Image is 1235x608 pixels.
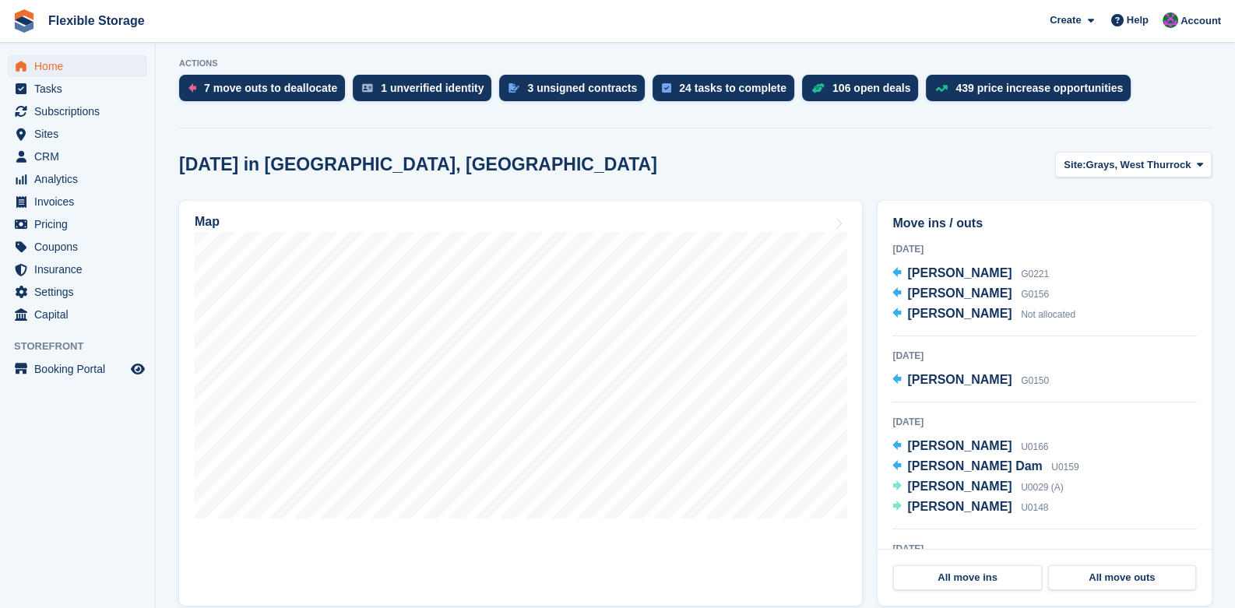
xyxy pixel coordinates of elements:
[34,304,128,325] span: Capital
[527,82,637,94] div: 3 unsigned contracts
[8,146,147,167] a: menu
[8,281,147,303] a: menu
[34,258,128,280] span: Insurance
[195,215,220,229] h2: Map
[34,55,128,77] span: Home
[179,154,657,175] h2: [DATE] in [GEOGRAPHIC_DATA], [GEOGRAPHIC_DATA]
[34,100,128,122] span: Subscriptions
[353,75,499,109] a: 1 unverified identity
[34,123,128,145] span: Sites
[907,480,1012,493] span: [PERSON_NAME]
[892,437,1048,457] a: [PERSON_NAME] U0166
[907,286,1012,300] span: [PERSON_NAME]
[679,82,786,94] div: 24 tasks to complete
[8,55,147,77] a: menu
[892,415,1197,429] div: [DATE]
[8,78,147,100] a: menu
[1021,309,1075,320] span: Not allocated
[892,497,1048,518] a: [PERSON_NAME] U0148
[8,123,147,145] a: menu
[179,75,353,109] a: 7 move outs to deallocate
[8,213,147,235] a: menu
[8,258,147,280] a: menu
[1021,482,1064,493] span: U0029 (A)
[1048,565,1196,590] a: All move outs
[1127,12,1149,28] span: Help
[893,565,1041,590] a: All move ins
[907,266,1012,279] span: [PERSON_NAME]
[508,83,519,93] img: contract_signature_icon-13c848040528278c33f63329250d36e43548de30e8caae1d1a13099fd9432cc5.svg
[892,542,1197,556] div: [DATE]
[892,264,1049,284] a: [PERSON_NAME] G0221
[128,360,147,378] a: Preview store
[34,213,128,235] span: Pricing
[811,83,825,93] img: deal-1b604bf984904fb50ccaf53a9ad4b4a5d6e5aea283cecdc64d6e3604feb123c2.svg
[892,284,1049,304] a: [PERSON_NAME] G0156
[892,304,1075,325] a: [PERSON_NAME] Not allocated
[892,457,1078,477] a: [PERSON_NAME] Dam U0159
[1163,12,1178,28] img: Daniel Douglas
[1050,12,1081,28] span: Create
[179,58,1212,69] p: ACTIONS
[1085,157,1191,173] span: Grays, West Thurrock
[12,9,36,33] img: stora-icon-8386f47178a22dfd0bd8f6a31ec36ba5ce8667c1dd55bd0f319d3a0aa187defe.svg
[892,371,1049,391] a: [PERSON_NAME] G0150
[892,214,1197,233] h2: Move ins / outs
[1021,289,1049,300] span: G0156
[179,201,862,606] a: Map
[907,373,1012,386] span: [PERSON_NAME]
[8,358,147,380] a: menu
[935,85,948,92] img: price_increase_opportunities-93ffe204e8149a01c8c9dc8f82e8f89637d9d84a8eef4429ea346261dce0b2c0.svg
[499,75,653,109] a: 3 unsigned contracts
[653,75,802,109] a: 24 tasks to complete
[34,281,128,303] span: Settings
[892,242,1197,256] div: [DATE]
[1051,462,1078,473] span: U0159
[832,82,910,94] div: 106 open deals
[8,304,147,325] a: menu
[34,168,128,190] span: Analytics
[926,75,1138,109] a: 439 price increase opportunities
[8,236,147,258] a: menu
[8,168,147,190] a: menu
[8,191,147,213] a: menu
[1055,152,1212,177] button: Site: Grays, West Thurrock
[1064,157,1085,173] span: Site:
[892,477,1063,497] a: [PERSON_NAME] U0029 (A)
[907,500,1012,513] span: [PERSON_NAME]
[1021,502,1048,513] span: U0148
[907,439,1012,452] span: [PERSON_NAME]
[204,82,337,94] div: 7 move outs to deallocate
[34,78,128,100] span: Tasks
[907,459,1042,473] span: [PERSON_NAME] Dam
[34,358,128,380] span: Booking Portal
[802,75,926,109] a: 106 open deals
[1180,13,1221,29] span: Account
[892,349,1197,363] div: [DATE]
[955,82,1123,94] div: 439 price increase opportunities
[1021,441,1048,452] span: U0166
[1021,269,1049,279] span: G0221
[34,236,128,258] span: Coupons
[42,8,151,33] a: Flexible Storage
[362,83,373,93] img: verify_identity-adf6edd0f0f0b5bbfe63781bf79b02c33cf7c696d77639b501bdc392416b5a36.svg
[34,191,128,213] span: Invoices
[1021,375,1049,386] span: G0150
[662,83,671,93] img: task-75834270c22a3079a89374b754ae025e5fb1db73e45f91037f5363f120a921f8.svg
[34,146,128,167] span: CRM
[381,82,484,94] div: 1 unverified identity
[14,339,155,354] span: Storefront
[8,100,147,122] a: menu
[907,307,1012,320] span: [PERSON_NAME]
[188,83,196,93] img: move_outs_to_deallocate_icon-f764333ba52eb49d3ac5e1228854f67142a1ed5810a6f6cc68b1a99e826820c5.svg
